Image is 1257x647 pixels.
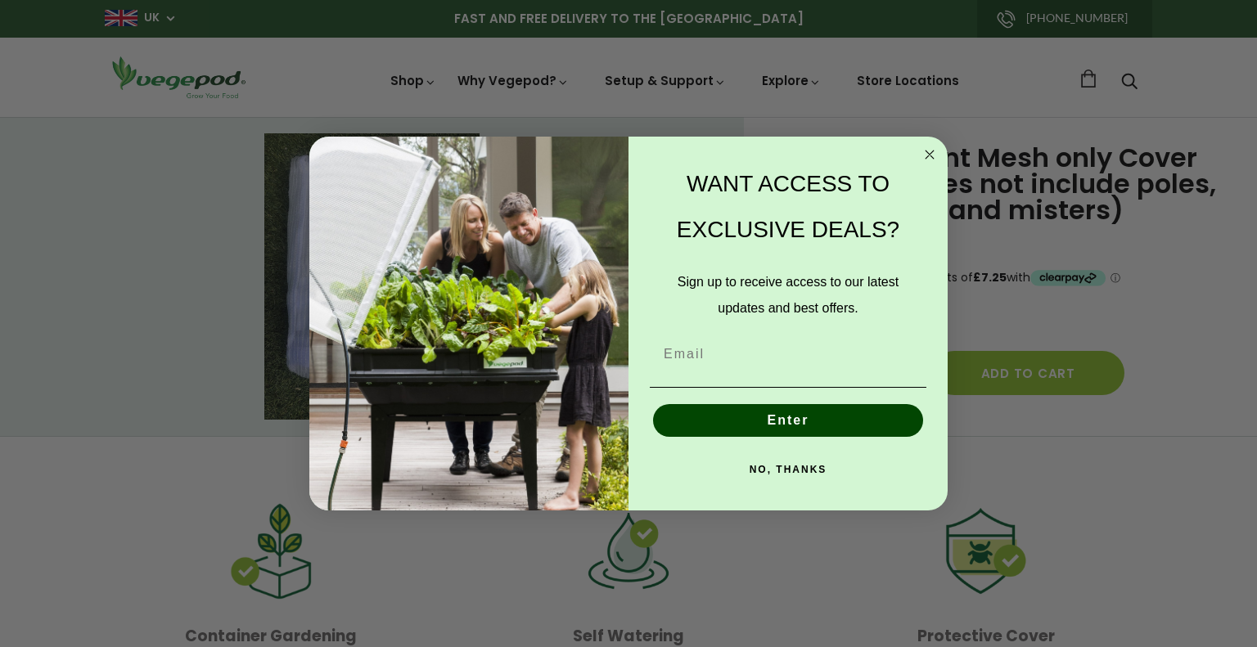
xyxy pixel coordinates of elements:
[677,171,899,242] span: WANT ACCESS TO EXCLUSIVE DEALS?
[650,453,926,486] button: NO, THANKS
[678,275,899,315] span: Sign up to receive access to our latest updates and best offers.
[309,137,628,510] img: e9d03583-1bb1-490f-ad29-36751b3212ff.jpeg
[650,338,926,371] input: Email
[653,404,923,437] button: Enter
[650,387,926,388] img: underline
[920,145,939,164] button: Close dialog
